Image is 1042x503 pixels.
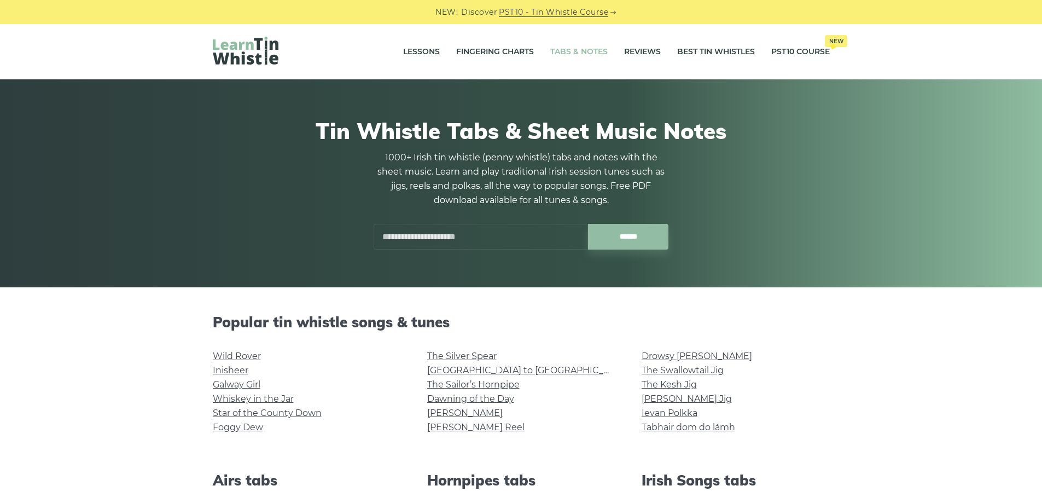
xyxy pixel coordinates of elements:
h2: Irish Songs tabs [642,472,830,489]
a: PST10 CourseNew [771,38,830,66]
a: Foggy Dew [213,422,263,432]
a: Tabhair dom do lámh [642,422,735,432]
a: The Kesh Jig [642,379,697,390]
a: Tabs & Notes [550,38,608,66]
a: Star of the County Down [213,408,322,418]
a: Wild Rover [213,351,261,361]
h2: Hornpipes tabs [427,472,615,489]
a: Inisheer [213,365,248,375]
a: Fingering Charts [456,38,534,66]
a: [PERSON_NAME] Jig [642,394,732,404]
a: Galway Girl [213,379,260,390]
a: Whiskey in the Jar [213,394,294,404]
a: Ievan Polkka [642,408,697,418]
a: Reviews [624,38,661,66]
p: 1000+ Irish tin whistle (penny whistle) tabs and notes with the sheet music. Learn and play tradi... [374,151,669,207]
h2: Popular tin whistle songs & tunes [213,314,830,331]
a: The Swallowtail Jig [642,365,724,375]
a: The Sailor’s Hornpipe [427,379,520,390]
img: LearnTinWhistle.com [213,37,278,65]
h1: Tin Whistle Tabs & Sheet Music Notes [213,118,830,144]
a: Lessons [403,38,440,66]
h2: Airs tabs [213,472,401,489]
a: The Silver Spear [427,351,497,361]
a: [PERSON_NAME] [427,408,503,418]
span: New [825,35,847,47]
a: Best Tin Whistles [677,38,755,66]
a: Drowsy [PERSON_NAME] [642,351,752,361]
a: [PERSON_NAME] Reel [427,422,525,432]
a: [GEOGRAPHIC_DATA] to [GEOGRAPHIC_DATA] [427,365,629,375]
a: Dawning of the Day [427,394,514,404]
